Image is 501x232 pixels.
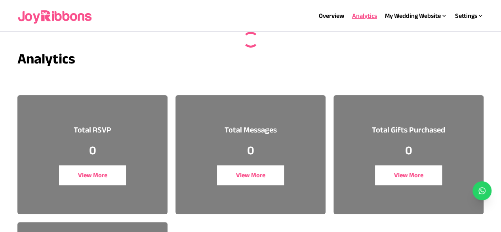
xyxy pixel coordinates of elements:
[352,12,377,19] a: Analytics
[17,51,483,67] h3: Analytics
[17,95,168,214] a: Total RSVP0View More
[217,165,284,185] button: View More
[224,124,276,135] h3: Total Messages
[59,165,126,185] button: View More
[385,11,447,21] div: My Wedding Website
[247,143,254,157] p: 0
[17,3,93,29] img: joyribbons
[405,143,412,157] p: 0
[372,124,445,135] h3: Total Gifts Purchased
[455,11,484,21] div: Settings
[89,143,96,157] p: 0
[74,124,111,135] h3: Total RSVP
[175,95,326,214] a: Total Messages0View More
[333,95,484,214] a: Total Gifts Purchased0View More
[375,165,442,185] button: View More
[319,12,344,19] a: Overview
